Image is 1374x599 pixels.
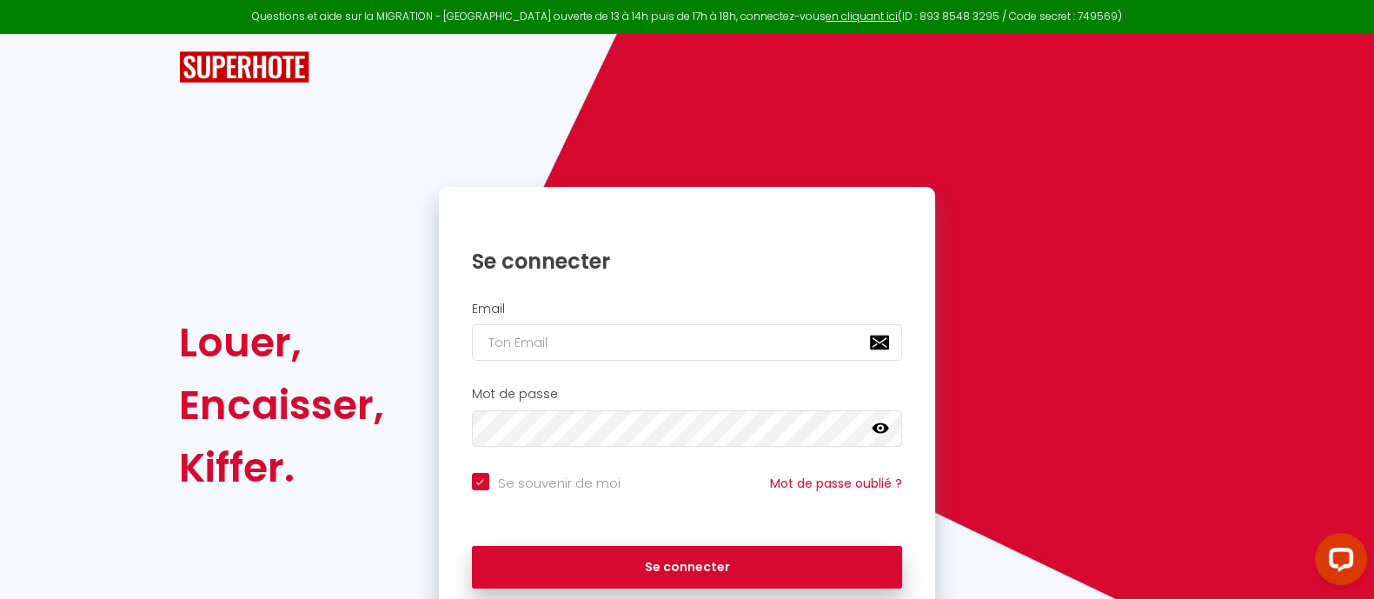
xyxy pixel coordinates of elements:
[472,324,903,361] input: Ton Email
[472,302,903,316] h2: Email
[179,311,384,374] div: Louer,
[826,9,898,23] a: en cliquant ici
[472,387,903,402] h2: Mot de passe
[179,374,384,436] div: Encaisser,
[770,475,902,492] a: Mot de passe oublié ?
[472,546,903,589] button: Se connecter
[179,436,384,499] div: Kiffer.
[179,51,309,83] img: SuperHote logo
[472,248,903,275] h1: Se connecter
[1301,526,1374,599] iframe: LiveChat chat widget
